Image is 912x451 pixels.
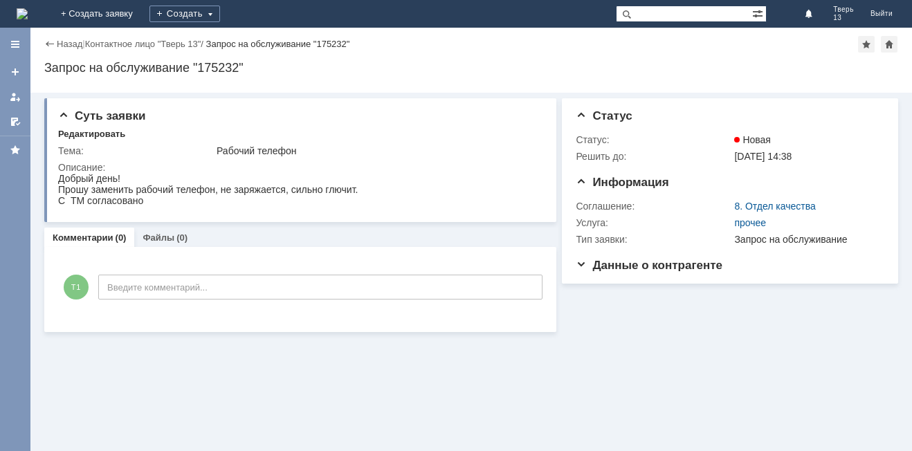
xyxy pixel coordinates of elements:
div: Запрос на обслуживание "175232" [44,61,898,75]
a: Мои заявки [4,86,26,108]
div: Статус: [576,134,731,145]
a: Мои согласования [4,111,26,133]
a: Контактное лицо "Тверь 13" [85,39,201,49]
div: Соглашение: [576,201,731,212]
span: Т1 [64,275,89,300]
div: | [82,38,84,48]
div: Рабочий телефон [217,145,538,156]
a: Файлы [143,232,174,243]
a: Перейти на домашнюю страницу [17,8,28,19]
div: / [85,39,206,49]
div: Сделать домашней страницей [881,36,897,53]
div: (0) [176,232,188,243]
span: Статус [576,109,632,122]
div: Запрос на обслуживание [734,234,878,245]
span: 13 [833,14,854,22]
div: (0) [116,232,127,243]
a: Комментарии [53,232,113,243]
span: Новая [734,134,771,145]
div: Редактировать [58,129,125,140]
a: 8. Отдел качества [734,201,815,212]
span: Тверь [833,6,854,14]
div: Создать [149,6,220,22]
div: Запрос на обслуживание "175232" [206,39,350,49]
img: logo [17,8,28,19]
span: [DATE] 14:38 [734,151,792,162]
span: Данные о контрагенте [576,259,722,272]
div: Услуга: [576,217,731,228]
span: Информация [576,176,668,189]
a: Создать заявку [4,61,26,83]
div: Тип заявки: [576,234,731,245]
div: Добавить в избранное [858,36,875,53]
div: Тема: [58,145,214,156]
a: прочее [734,217,766,228]
span: Расширенный поиск [752,6,766,19]
div: Решить до: [576,151,731,162]
a: Назад [57,39,82,49]
span: Суть заявки [58,109,145,122]
div: Описание: [58,162,540,173]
